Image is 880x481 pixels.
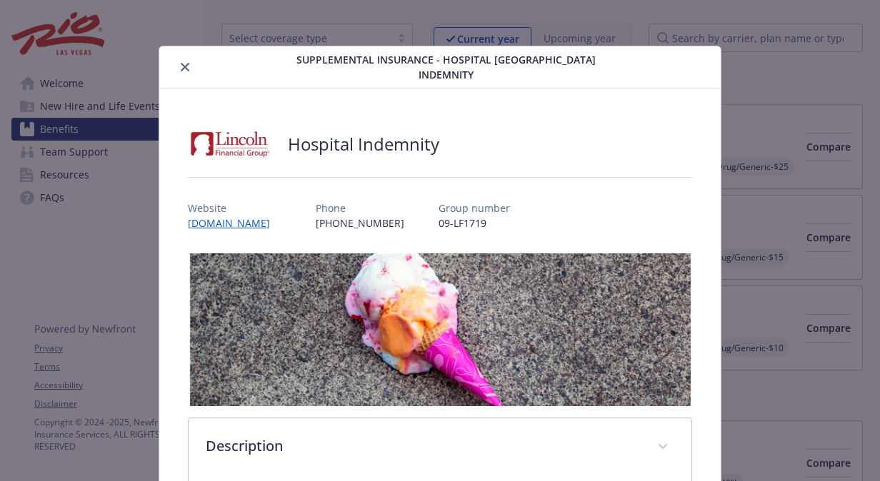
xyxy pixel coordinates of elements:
img: banner [188,253,692,406]
img: Lincoln Financial Group [188,123,274,166]
span: Supplemental Insurance - Hospital [GEOGRAPHIC_DATA] Indemnity [281,52,611,82]
p: Group number [439,201,510,216]
p: 09-LF1719 [439,216,510,231]
p: Description [206,435,640,457]
a: [DOMAIN_NAME] [188,216,281,230]
h2: Hospital Indemnity [288,132,439,156]
button: close [176,59,194,76]
p: Website [188,201,281,216]
p: [PHONE_NUMBER] [316,216,404,231]
div: Description [189,418,691,477]
p: Phone [316,201,404,216]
